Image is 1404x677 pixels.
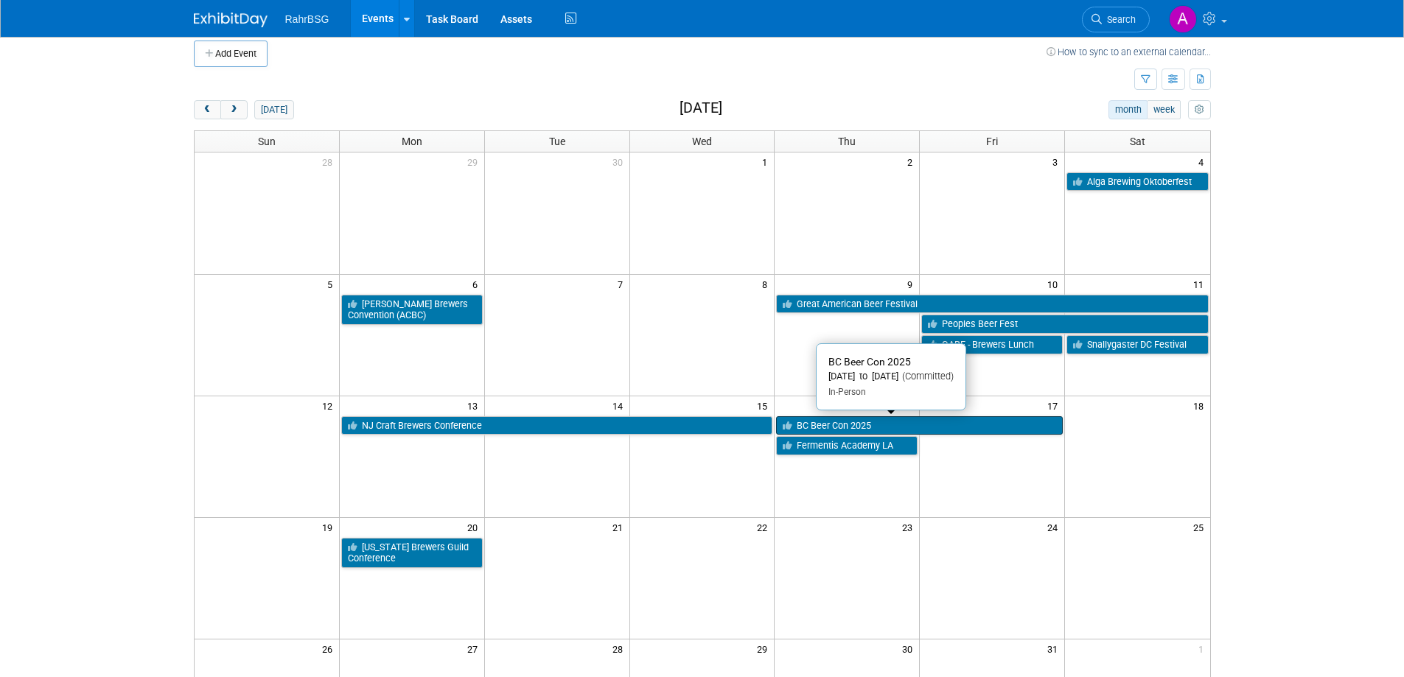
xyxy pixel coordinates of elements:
[466,152,484,171] span: 29
[761,152,774,171] span: 1
[921,315,1208,334] a: Peoples Beer Fest
[321,396,339,415] span: 12
[1051,152,1064,171] span: 3
[194,100,221,119] button: prev
[680,100,722,116] h2: [DATE]
[1192,275,1210,293] span: 11
[326,275,339,293] span: 5
[611,152,629,171] span: 30
[611,518,629,536] span: 21
[1169,5,1197,33] img: Anna-Lisa Brewer
[1066,335,1208,354] a: Snallygaster DC Festival
[1046,396,1064,415] span: 17
[471,275,484,293] span: 6
[761,275,774,293] span: 8
[1108,100,1148,119] button: month
[466,639,484,658] span: 27
[906,152,919,171] span: 2
[611,396,629,415] span: 14
[828,371,954,383] div: [DATE] to [DATE]
[321,518,339,536] span: 19
[1046,275,1064,293] span: 10
[1197,152,1210,171] span: 4
[838,136,856,147] span: Thu
[1102,14,1136,25] span: Search
[1192,518,1210,536] span: 25
[341,295,483,325] a: [PERSON_NAME] Brewers Convention (ACBC)
[466,396,484,415] span: 13
[755,639,774,658] span: 29
[549,136,565,147] span: Tue
[616,275,629,293] span: 7
[921,335,1063,354] a: GABF - Brewers Lunch
[254,100,293,119] button: [DATE]
[1047,46,1211,57] a: How to sync to an external calendar...
[828,387,866,397] span: In-Person
[776,295,1208,314] a: Great American Beer Festival
[828,356,911,368] span: BC Beer Con 2025
[611,639,629,658] span: 28
[1130,136,1145,147] span: Sat
[901,518,919,536] span: 23
[1066,172,1208,192] a: Alga Brewing Oktoberfest
[986,136,998,147] span: Fri
[341,538,483,568] a: [US_STATE] Brewers Guild Conference
[901,639,919,658] span: 30
[1147,100,1181,119] button: week
[898,371,954,382] span: (Committed)
[341,416,773,435] a: NJ Craft Brewers Conference
[1046,639,1064,658] span: 31
[285,13,329,25] span: RahrBSG
[692,136,712,147] span: Wed
[1188,100,1210,119] button: myCustomButton
[1197,639,1210,658] span: 1
[1082,7,1150,32] a: Search
[1046,518,1064,536] span: 24
[220,100,248,119] button: next
[321,152,339,171] span: 28
[194,41,268,67] button: Add Event
[906,275,919,293] span: 9
[258,136,276,147] span: Sun
[402,136,422,147] span: Mon
[466,518,484,536] span: 20
[776,416,1063,435] a: BC Beer Con 2025
[194,13,268,27] img: ExhibitDay
[1192,396,1210,415] span: 18
[776,436,918,455] a: Fermentis Academy LA
[755,518,774,536] span: 22
[755,396,774,415] span: 15
[321,639,339,658] span: 26
[1195,105,1204,115] i: Personalize Calendar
